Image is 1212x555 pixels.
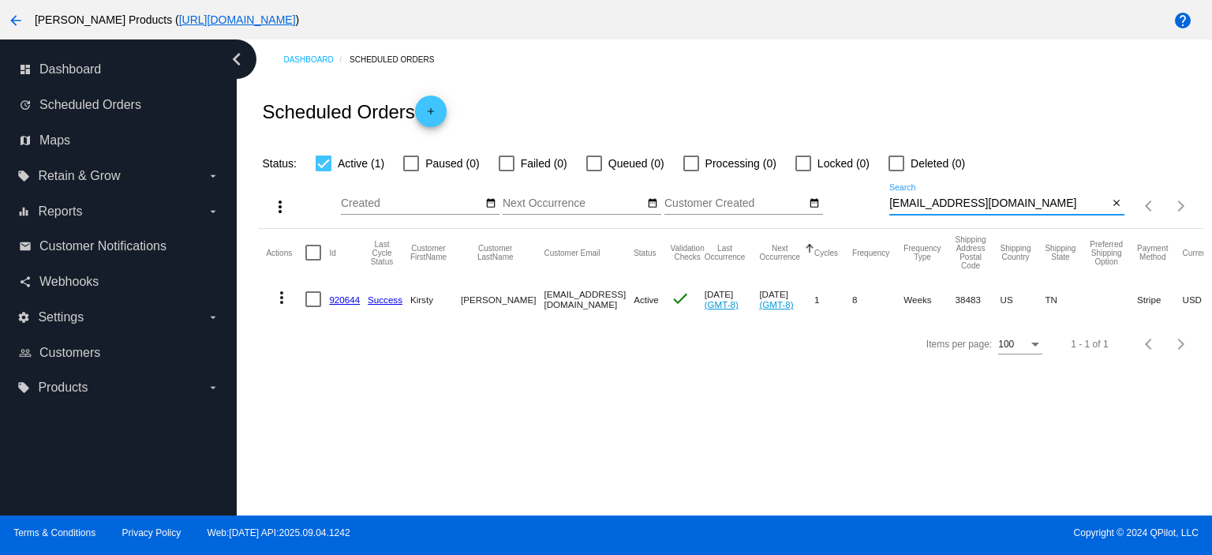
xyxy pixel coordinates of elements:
[350,47,448,72] a: Scheduled Orders
[13,527,95,538] a: Terms & Conditions
[39,62,101,77] span: Dashboard
[39,275,99,289] span: Webhooks
[39,133,70,148] span: Maps
[410,244,447,261] button: Change sorting for CustomerFirstName
[705,154,776,173] span: Processing (0)
[262,96,446,127] h2: Scheduled Orders
[38,204,82,219] span: Reports
[817,154,870,173] span: Locked (0)
[1001,244,1031,261] button: Change sorting for ShippingCountry
[425,154,479,173] span: Paused (0)
[19,234,219,259] a: email Customer Notifications
[1111,197,1122,210] mat-icon: close
[647,197,658,210] mat-icon: date_range
[368,240,396,266] button: Change sorting for LastProcessingCycleId
[38,381,88,395] span: Products
[207,381,219,394] i: arrow_drop_down
[122,527,181,538] a: Privacy Policy
[1071,339,1108,350] div: 1 - 1 of 1
[705,276,760,322] mat-cell: [DATE]
[341,197,483,210] input: Created
[19,276,32,288] i: share
[956,276,1001,322] mat-cell: 38483
[503,197,645,210] input: Next Occurrence
[1173,11,1192,30] mat-icon: help
[272,288,291,307] mat-icon: more_vert
[634,248,656,257] button: Change sorting for Status
[38,310,84,324] span: Settings
[814,248,838,257] button: Change sorting for Cycles
[271,197,290,216] mat-icon: more_vert
[19,347,32,359] i: people_outline
[208,527,350,538] a: Web:[DATE] API:2025.09.04.1242
[6,11,25,30] mat-icon: arrow_back
[998,339,1014,350] span: 100
[39,346,100,360] span: Customers
[852,248,889,257] button: Change sorting for Frequency
[889,197,1108,210] input: Search
[671,229,705,276] mat-header-cell: Validation Checks
[19,340,219,366] a: people_outline Customers
[1137,244,1168,261] button: Change sorting for PaymentMethod.Type
[329,294,360,305] a: 920644
[39,98,141,112] span: Scheduled Orders
[485,197,496,210] mat-icon: date_range
[671,289,690,308] mat-icon: check
[608,154,664,173] span: Queued (0)
[521,154,567,173] span: Failed (0)
[461,244,529,261] button: Change sorting for CustomerLastName
[1134,190,1165,222] button: Previous page
[759,299,793,309] a: (GMT-8)
[19,63,32,76] i: dashboard
[207,205,219,218] i: arrow_drop_down
[1090,240,1123,266] button: Change sorting for PreferredShippingOption
[19,134,32,147] i: map
[19,269,219,294] a: share Webhooks
[224,47,249,72] i: chevron_left
[809,197,820,210] mat-icon: date_range
[338,154,384,173] span: Active (1)
[19,240,32,253] i: email
[619,527,1199,538] span: Copyright © 2024 QPilot, LLC
[634,294,659,305] span: Active
[266,229,305,276] mat-header-cell: Actions
[368,294,402,305] a: Success
[705,244,746,261] button: Change sorting for LastOccurrenceUtc
[39,239,166,253] span: Customer Notifications
[17,205,30,218] i: equalizer
[179,13,296,26] a: [URL][DOMAIN_NAME]
[956,235,986,270] button: Change sorting for ShippingPostcode
[17,311,30,324] i: settings
[1001,276,1046,322] mat-cell: US
[207,170,219,182] i: arrow_drop_down
[926,339,992,350] div: Items per page:
[1165,190,1197,222] button: Next page
[998,339,1042,351] mat-select: Items per page:
[814,276,852,322] mat-cell: 1
[19,128,219,153] a: map Maps
[544,276,634,322] mat-cell: [EMAIL_ADDRESS][DOMAIN_NAME]
[1045,244,1075,261] button: Change sorting for ShippingState
[421,106,440,125] mat-icon: add
[1165,328,1197,360] button: Next page
[461,276,544,322] mat-cell: [PERSON_NAME]
[903,276,955,322] mat-cell: Weeks
[19,99,32,111] i: update
[852,276,903,322] mat-cell: 8
[262,157,297,170] span: Status:
[664,197,806,210] input: Customer Created
[17,170,30,182] i: local_offer
[1108,196,1124,212] button: Clear
[759,276,814,322] mat-cell: [DATE]
[1137,276,1182,322] mat-cell: Stripe
[329,248,335,257] button: Change sorting for Id
[705,299,739,309] a: (GMT-8)
[903,244,941,261] button: Change sorting for FrequencyType
[207,311,219,324] i: arrow_drop_down
[1045,276,1090,322] mat-cell: TN
[17,381,30,394] i: local_offer
[19,92,219,118] a: update Scheduled Orders
[911,154,965,173] span: Deleted (0)
[35,13,299,26] span: [PERSON_NAME] Products ( )
[410,276,461,322] mat-cell: Kirsty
